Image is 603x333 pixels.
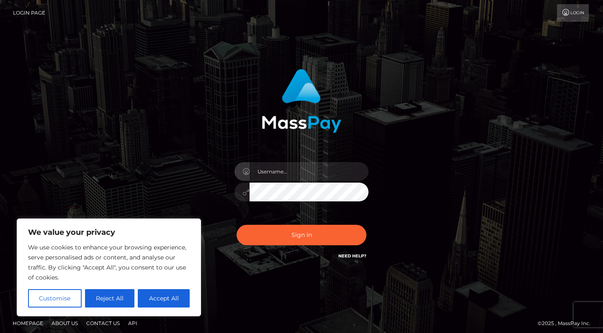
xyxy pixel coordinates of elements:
a: Homepage [9,317,46,330]
button: Reject All [85,289,135,308]
div: We value your privacy [17,219,201,316]
a: About Us [48,317,81,330]
button: Accept All [138,289,190,308]
p: We value your privacy [28,227,190,237]
p: We use cookies to enhance your browsing experience, serve personalised ads or content, and analys... [28,242,190,282]
a: Login [557,4,589,22]
button: Customise [28,289,82,308]
a: Login Page [13,4,45,22]
div: © 2025 , MassPay Inc. [538,319,597,328]
a: Need Help? [338,253,366,259]
input: Username... [250,162,368,181]
button: Sign in [237,225,366,245]
a: API [125,317,141,330]
a: Contact Us [83,317,123,330]
img: MassPay Login [262,69,341,133]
